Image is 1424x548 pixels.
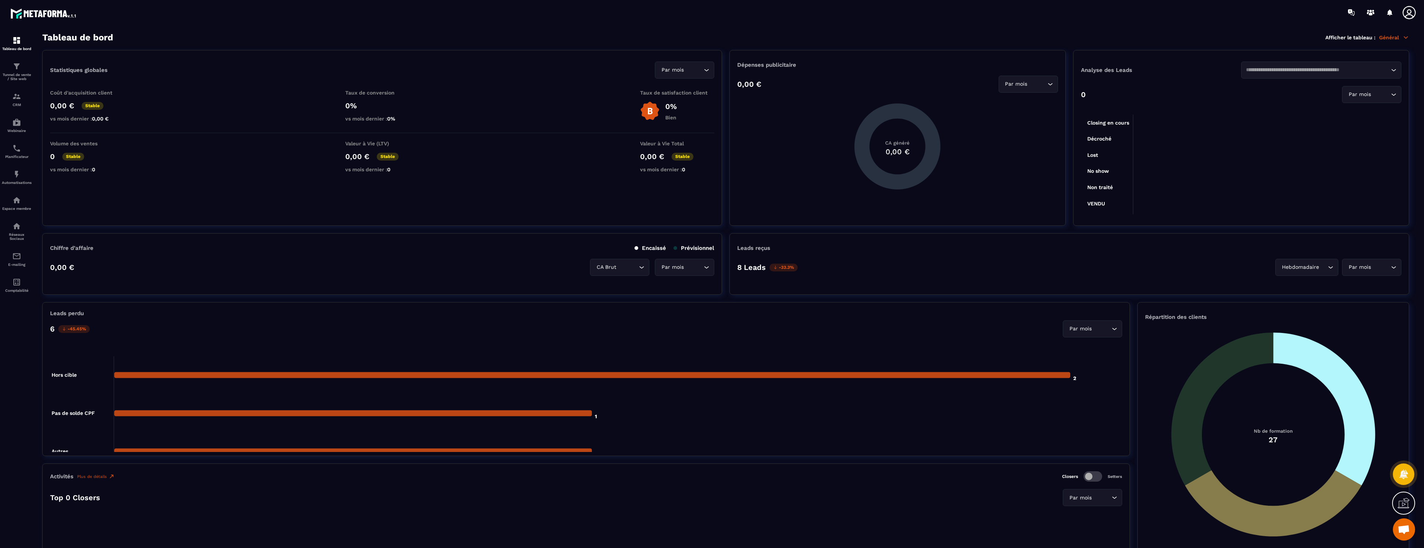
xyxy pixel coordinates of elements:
span: Par mois [1068,494,1093,502]
p: Prévisionnel [673,245,714,251]
img: scheduler [12,144,21,153]
p: Répartition des clients [1145,314,1401,320]
input: Search for option [685,66,702,74]
p: Stable [62,153,84,161]
tspan: Non traité [1087,184,1112,190]
p: 0,00 € [640,152,664,161]
p: Planificateur [2,155,32,159]
span: Hebdomadaire [1280,263,1321,271]
p: vs mois dernier : [50,116,124,122]
a: formationformationTunnel de vente / Site web [2,56,32,86]
input: Search for option [1321,263,1326,271]
p: 6 [50,324,55,333]
p: vs mois dernier : [50,166,124,172]
p: Espace membre [2,207,32,211]
tspan: Hors cible [52,372,77,378]
tspan: No show [1087,168,1109,174]
span: 0,00 € [92,116,109,122]
img: automations [12,118,21,127]
div: Search for option [1063,320,1122,337]
a: automationsautomationsAutomatisations [2,164,32,190]
input: Search for option [1093,325,1110,333]
p: Valeur à Vie (LTV) [345,141,419,146]
p: Encaissé [634,245,666,251]
p: Activités [50,473,73,480]
img: automations [12,170,21,179]
p: 0,00 € [50,263,74,272]
p: Tableau de bord [2,47,32,51]
p: Analyse des Leads [1081,67,1241,73]
p: 8 Leads [737,263,766,272]
img: formation [12,36,21,45]
input: Search for option [685,263,702,271]
a: accountantaccountantComptabilité [2,272,32,298]
p: Afficher le tableau : [1325,34,1375,40]
p: Dépenses publicitaire [737,62,1058,68]
p: Leads perdu [50,310,84,317]
p: Statistiques globales [50,67,108,73]
input: Search for option [1372,90,1389,99]
h3: Tableau de bord [42,32,113,43]
p: 0% [665,102,677,111]
p: Leads reçus [737,245,770,251]
p: 0,00 € [737,80,761,89]
p: -45.45% [58,325,90,333]
p: Stable [672,153,693,161]
p: 0,00 € [50,101,74,110]
p: vs mois dernier : [640,166,714,172]
tspan: Closing en cours [1087,120,1129,126]
p: 0 [50,152,55,161]
p: Stable [377,153,399,161]
input: Search for option [1093,494,1110,502]
p: Taux de satisfaction client [640,90,714,96]
a: social-networksocial-networkRéseaux Sociaux [2,216,32,246]
tspan: Autres [52,448,68,454]
span: CA Brut [595,263,618,271]
div: Search for option [655,62,714,79]
p: 0,00 € [345,152,369,161]
a: schedulerschedulerPlanificateur [2,138,32,164]
a: formationformationTableau de bord [2,30,32,56]
img: social-network [12,222,21,231]
p: vs mois dernier : [345,166,419,172]
input: Search for option [1246,66,1389,74]
span: Par mois [1347,90,1372,99]
p: Closers [1062,474,1078,479]
span: 0 [92,166,95,172]
div: Search for option [1342,86,1401,103]
a: automationsautomationsEspace membre [2,190,32,216]
span: 0 [682,166,685,172]
img: email [12,252,21,261]
img: accountant [12,278,21,287]
span: Par mois [1347,263,1372,271]
div: Search for option [999,76,1058,93]
p: Réseaux Sociaux [2,232,32,241]
div: Search for option [590,259,649,276]
a: Open chat [1393,518,1415,541]
span: Par mois [1003,80,1029,88]
span: 0 [387,166,390,172]
p: 0 [1081,90,1086,99]
p: Comptabilité [2,288,32,293]
span: 0% [387,116,395,122]
span: Par mois [660,263,685,271]
a: emailemailE-mailing [2,246,32,272]
div: Search for option [1275,259,1338,276]
div: Search for option [655,259,714,276]
img: logo [10,7,77,20]
p: E-mailing [2,263,32,267]
a: Plus de détails [77,473,115,479]
div: Search for option [1342,259,1401,276]
a: formationformationCRM [2,86,32,112]
p: Top 0 Closers [50,493,100,502]
p: Chiffre d’affaire [50,245,93,251]
img: formation [12,92,21,101]
p: Valeur à Vie Total [640,141,714,146]
p: 0% [345,101,419,110]
p: -33.3% [769,264,798,271]
span: Par mois [660,66,685,74]
p: Tunnel de vente / Site web [2,73,32,81]
p: Taux de conversion [345,90,419,96]
span: Par mois [1068,325,1093,333]
tspan: Décroché [1087,136,1111,142]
